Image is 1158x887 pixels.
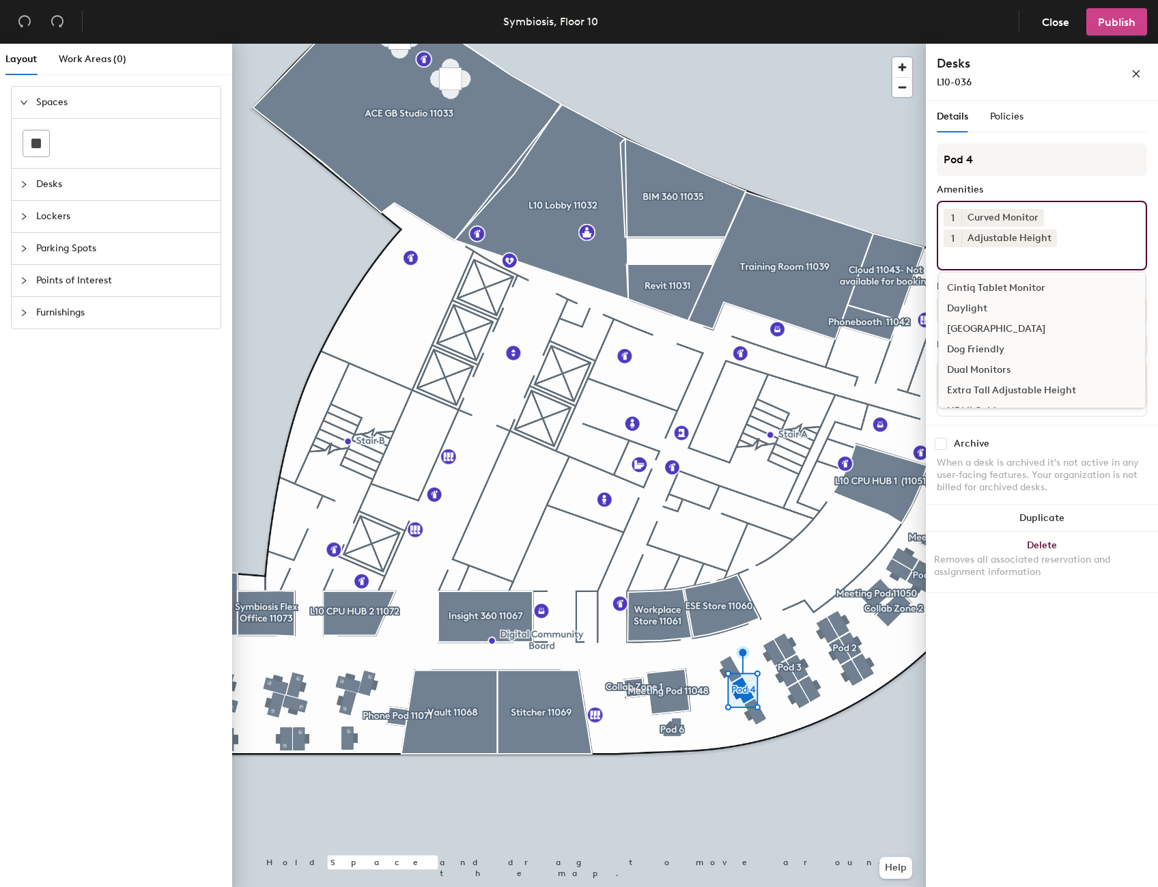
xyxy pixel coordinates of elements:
[944,229,961,247] button: 1
[20,98,28,107] span: expanded
[1086,8,1147,36] button: Publish
[951,231,955,246] span: 1
[937,339,963,350] div: Desks
[939,319,1145,339] div: [GEOGRAPHIC_DATA]
[937,111,968,122] span: Details
[18,14,31,28] span: undo
[879,857,912,879] button: Help
[939,278,1145,298] div: Cintiq Tablet Monitor
[939,401,1145,421] div: HDMI Cable
[951,211,955,225] span: 1
[939,339,1145,360] div: Dog Friendly
[11,8,38,36] button: Undo (⌘ + Z)
[937,184,1147,195] div: Amenities
[1030,8,1081,36] button: Close
[1098,16,1135,29] span: Publish
[926,505,1158,532] button: Duplicate
[937,55,1087,72] h4: Desks
[961,209,1044,227] div: Curved Monitor
[36,201,212,232] span: Lockers
[937,298,1147,322] button: Hoteled
[939,360,1145,380] div: Dual Monitors
[36,265,212,296] span: Points of Interest
[5,53,37,65] span: Layout
[944,209,961,227] button: 1
[1131,69,1141,79] span: close
[954,438,989,449] div: Archive
[59,53,126,65] span: Work Areas (0)
[1042,16,1069,29] span: Close
[503,13,598,30] div: Symbiosis, Floor 10
[20,212,28,221] span: collapsed
[926,532,1158,592] button: DeleteRemoves all associated reservation and assignment information
[20,309,28,317] span: collapsed
[36,169,212,200] span: Desks
[937,281,1147,292] div: Desk Type
[20,277,28,285] span: collapsed
[36,297,212,328] span: Furnishings
[961,229,1057,247] div: Adjustable Height
[937,457,1147,494] div: When a desk is archived it's not active in any user-facing features. Your organization is not bil...
[44,8,71,36] button: Redo (⌘ + ⇧ + Z)
[20,180,28,188] span: collapsed
[36,233,212,264] span: Parking Spots
[20,244,28,253] span: collapsed
[934,554,1150,578] div: Removes all associated reservation and assignment information
[990,111,1023,122] span: Policies
[939,380,1145,401] div: Extra Tall Adjustable Height
[937,76,972,88] span: L10-036
[939,298,1145,319] div: Daylight
[36,87,212,118] span: Spaces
